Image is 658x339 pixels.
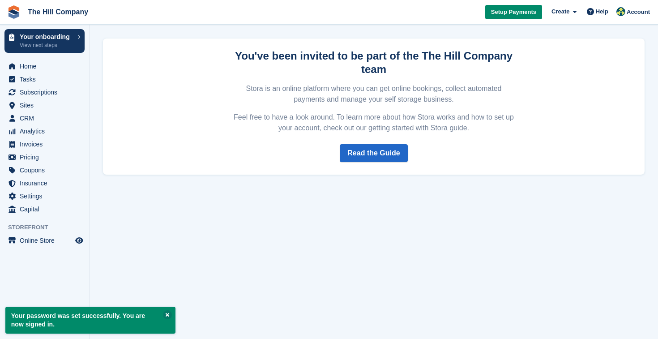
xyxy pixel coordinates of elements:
span: Coupons [20,164,73,176]
a: menu [4,99,85,112]
span: Help [596,7,608,16]
p: Stora is an online platform where you can get online bookings, collect automated payments and man... [232,83,515,105]
span: Tasks [20,73,73,86]
span: Home [20,60,73,73]
p: Your password was set successfully. You are now signed in. [5,307,175,334]
a: menu [4,234,85,247]
a: menu [4,60,85,73]
img: Parth [616,7,625,16]
a: Setup Payments [485,5,542,20]
p: Your onboarding [20,34,73,40]
span: Create [551,7,569,16]
span: Capital [20,203,73,215]
p: View next steps [20,41,73,49]
span: Settings [20,190,73,202]
span: Analytics [20,125,73,137]
span: Online Store [20,234,73,247]
span: CRM [20,112,73,124]
span: Subscriptions [20,86,73,99]
a: Read the Guide [340,144,407,162]
a: menu [4,164,85,176]
p: Feel free to have a look around. To learn more about how Stora works and how to set up your accou... [232,112,515,133]
span: Sites [20,99,73,112]
a: menu [4,73,85,86]
a: menu [4,177,85,189]
span: Setup Payments [491,8,536,17]
a: menu [4,203,85,215]
span: Account [627,8,650,17]
a: menu [4,190,85,202]
a: menu [4,125,85,137]
a: Preview store [74,235,85,246]
strong: You've been invited to be part of the The Hill Company team [235,50,513,75]
span: Storefront [8,223,89,232]
a: menu [4,86,85,99]
a: menu [4,112,85,124]
span: Pricing [20,151,73,163]
span: Insurance [20,177,73,189]
a: The Hill Company [24,4,92,19]
a: Your onboarding View next steps [4,29,85,53]
img: stora-icon-8386f47178a22dfd0bd8f6a31ec36ba5ce8667c1dd55bd0f319d3a0aa187defe.svg [7,5,21,19]
a: menu [4,138,85,150]
span: Invoices [20,138,73,150]
a: menu [4,151,85,163]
